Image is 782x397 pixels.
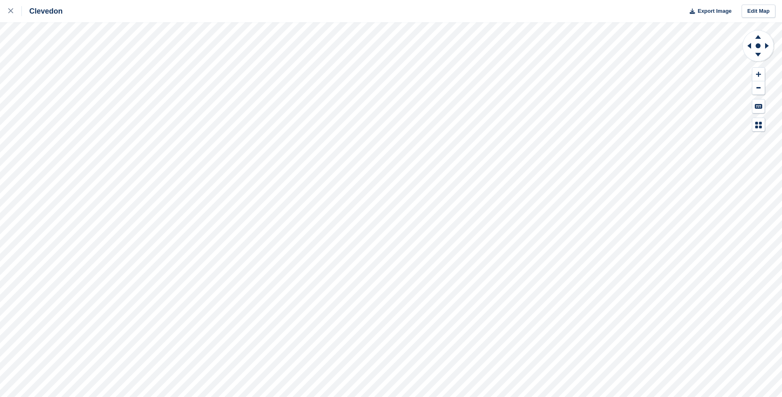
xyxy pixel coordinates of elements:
button: Zoom Out [752,81,765,95]
button: Map Legend [752,118,765,132]
span: Export Image [697,7,731,15]
a: Edit Map [742,5,775,18]
button: Export Image [685,5,732,18]
div: Clevedon [22,6,63,16]
button: Keyboard Shortcuts [752,99,765,113]
button: Zoom In [752,68,765,81]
